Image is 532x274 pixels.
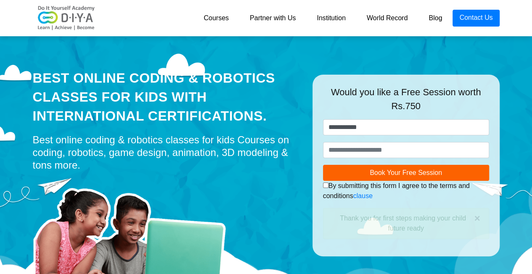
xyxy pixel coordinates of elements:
[353,192,373,199] a: clause
[323,85,489,119] div: Would you like a Free Session worth Rs.750
[356,10,418,27] a: World Record
[323,208,489,239] div: Thank you for first steps making your child future ready
[33,5,100,31] img: logo-v2.png
[33,134,300,172] div: Best online coding & robotics classes for kids Courses on coding, robotics, game design, animatio...
[418,10,453,27] a: Blog
[323,165,489,181] button: Book Your Free Session
[306,10,356,27] a: Institution
[33,69,300,125] div: Best Online Coding & Robotics Classes for kids with International Certifications.
[193,10,239,27] a: Courses
[474,213,480,223] button: ×
[239,10,306,27] a: Partner with Us
[323,181,489,201] div: By submitting this form I agree to the terms and conditions
[370,169,442,176] span: Book Your Free Session
[453,10,499,27] a: Contact Us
